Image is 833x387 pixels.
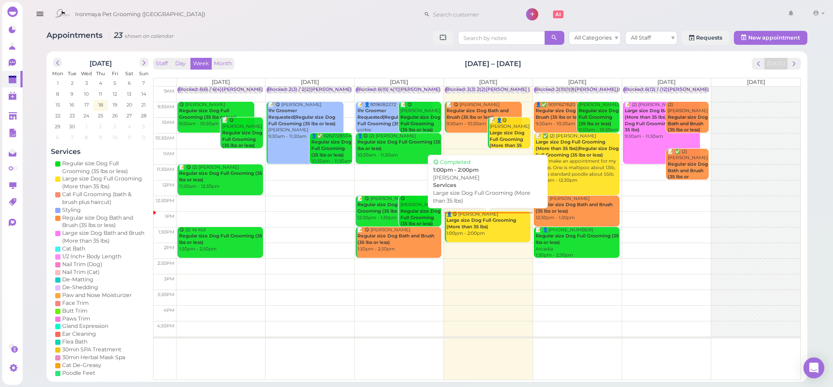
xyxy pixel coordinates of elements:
span: Appointments [47,30,105,40]
span: 9am [164,88,174,94]
div: Nail Trim (Cat) [62,268,100,276]
div: 😋 (2) Ye Kid 1:30pm - 2:30pm [179,227,263,253]
span: 26 [111,112,119,120]
span: All Staff [631,34,651,41]
span: 3:30pm [157,292,174,297]
span: 6 [56,133,60,141]
span: 16 [69,101,76,109]
b: Regular size Dog Full Grooming (35 lbs or less) [400,114,440,133]
span: 23 [69,112,76,120]
div: 30min SPA Treatment [62,346,121,354]
span: 3pm [164,276,174,282]
span: [DATE] [390,79,408,85]
div: Styling [62,206,81,214]
div: 📝 😋 (2) [PERSON_NAME] 11:30am - 12:30pm [179,164,263,190]
b: 1hr Groomer Requested|Regular size Dog Full Grooming (35 lbs or less) [357,108,425,126]
span: 9 [70,90,75,98]
span: 11am [163,151,174,157]
span: 14 [140,90,147,98]
span: Fri [112,70,118,77]
div: Blocked: 6(6) / 6(4)[PERSON_NAME] • appointment [179,87,297,93]
button: prev [53,58,62,67]
span: Thu [97,70,105,77]
div: Paws Trim [62,315,90,323]
span: Sat [125,70,133,77]
div: 📝 (2) [PERSON_NAME] 9:30am - 11:30am [624,102,700,140]
span: 1 [85,123,88,130]
span: 2pm [164,245,174,250]
div: Poodle Feet [62,369,95,377]
span: 4pm [163,307,174,313]
div: 1/2 Inch+ Body Length [62,253,121,260]
div: De-Matting [62,276,93,284]
div: 📝 😋 [PERSON_NAME] 9:30am - 10:30am [400,102,441,140]
div: 😋 [PERSON_NAME] 9:30am - 10:30am [179,102,254,127]
span: [DATE] [301,79,319,85]
span: 25 [97,112,104,120]
span: 4:30pm [157,323,174,329]
span: 9 [98,133,103,141]
span: 27 [126,112,133,120]
div: Face Trim [62,299,89,307]
span: Sun [139,70,148,77]
b: Regular size Dog Bath and Brush (35 lbs or less) [668,114,708,133]
input: Search by notes [458,31,545,45]
div: 📝 😋 [PERSON_NAME] [PERSON_NAME] 9:30am - 11:30am [268,102,343,140]
div: Large size Dog Bath and Brush (More than 35 lbs) [62,229,147,245]
div: 👤✅ 6262728504 10:30am - 11:30am [311,133,352,165]
button: next [787,58,801,70]
span: 10:30am [155,135,174,141]
span: 22 [54,112,61,120]
div: Cat De-Greasy [62,361,101,369]
div: 📝 ✅ (2) [PERSON_NAME] tb and facetrim 11:00am - 12:00pm [667,149,709,219]
div: Blocked: 2(10)1(9)[PERSON_NAME],[PERSON_NAME] • appointment [535,87,692,93]
span: 8 [84,133,89,141]
span: 15 [55,101,61,109]
span: 10 [112,133,118,141]
div: Large size Dog Full Grooming (More than 35 lbs) [62,175,147,190]
span: 12 [112,90,118,98]
b: Regular size Dog Full Grooming (35 lbs or less) [357,202,415,214]
span: All Categories [574,34,612,41]
span: 2:30pm [157,260,174,266]
button: prev [752,58,765,70]
span: 1 [56,79,60,87]
span: 4 [98,79,103,87]
span: 21 [141,101,147,109]
div: Butt Trim [62,307,87,315]
div: 📝 👤[PHONE_NUMBER] Arcadia 1:30pm - 2:30pm [535,227,620,259]
div: De-Shedding [62,284,98,291]
b: Regular size Dog Bath and Brush (35 lbs or less) [357,233,434,245]
span: [DATE] [212,79,230,85]
span: 5 [113,79,117,87]
a: Requests [682,31,730,45]
span: 29 [54,123,62,130]
span: 5 [142,123,146,130]
div: 😋 [PERSON_NAME] 12:30pm - 1:30pm [400,196,441,234]
div: Regular size Dog Bath and Brush (35 lbs or less) [62,214,147,230]
div: 📝 😋 [PERSON_NAME] 9:30am - 10:30am [446,102,522,127]
span: 4 [127,123,132,130]
span: 6 [127,79,132,87]
div: Paw and Nose Moisturizer [62,291,132,299]
span: 1pm [165,214,174,219]
b: Large size Dog Full Grooming (More than 35 lbs) [490,130,524,155]
b: Regular size Dog Full Grooming (35 lbs or less) [311,139,351,157]
b: Regular size Dog Bath and Brush (35 lbs or less) [446,108,509,120]
b: Regular size Dog Full Grooming (35 lbs or less) [357,139,440,151]
span: 13 [127,90,133,98]
div: Flea Bath [62,338,87,346]
div: Blocked: 3(3) 2(2)[PERSON_NAME] [PERSON_NAME] • appointment [446,87,603,93]
div: 😋 Completed [433,158,543,166]
span: 20 [126,101,133,109]
div: 📝 👤9096182372 yorkie [PERSON_NAME] 9:30am - 10:30am [357,102,433,147]
div: 📝 ✅ [PERSON_NAME] 12:30pm - 1:30pm [535,196,620,221]
span: 2 [70,79,74,87]
span: 11 [98,90,103,98]
span: 7 [70,133,74,141]
i: 23 [109,30,174,40]
span: 10am [162,120,174,125]
b: Regular size Dog Full Grooming (35 lbs or less) [222,130,262,148]
div: Blocked: 2(3) / 2(2)[PERSON_NAME] [PERSON_NAME] 9:30 10:00 1:30 • appointment [268,87,461,93]
div: 👤😋 (2) [PERSON_NAME] 10:30am - 11:30am [357,133,441,159]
